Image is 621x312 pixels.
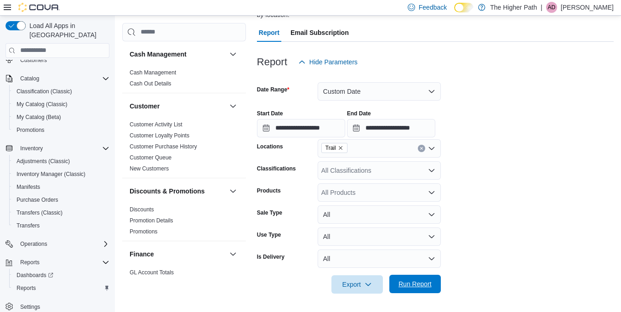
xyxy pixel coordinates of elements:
input: Press the down key to open a popover containing a calendar. [257,119,345,137]
button: Adjustments (Classic) [9,155,113,168]
button: Catalog [17,73,43,84]
span: AD [548,2,556,13]
a: GL Account Totals [130,269,174,276]
span: Hide Parameters [309,57,358,67]
label: Classifications [257,165,296,172]
label: Use Type [257,231,281,238]
button: Clear input [418,145,425,152]
span: My Catalog (Classic) [13,99,109,110]
span: Inventory [17,143,109,154]
div: Cash Management [122,67,246,93]
button: Cash Management [130,50,226,59]
button: Inventory [2,142,113,155]
a: Promotions [130,228,158,235]
button: Customer [228,101,239,112]
p: The Higher Path [490,2,537,13]
span: Export [337,275,377,294]
span: Dashboards [17,272,53,279]
span: Dark Mode [454,12,455,13]
p: [PERSON_NAME] [561,2,614,13]
a: Customer Queue [130,154,171,161]
span: Reports [20,259,40,266]
input: Dark Mode [454,3,473,12]
a: New Customers [130,165,169,172]
div: Finance [122,267,246,293]
span: Reports [13,283,109,294]
span: Customer Purchase History [130,143,197,150]
span: Catalog [17,73,109,84]
label: End Date [347,110,371,117]
button: Open list of options [428,167,435,174]
span: Reports [17,284,36,292]
span: Adjustments (Classic) [17,158,70,165]
button: Inventory Manager (Classic) [9,168,113,181]
span: Load All Apps in [GEOGRAPHIC_DATA] [26,21,109,40]
div: Austin Delaye [546,2,557,13]
span: Adjustments (Classic) [13,156,109,167]
button: Operations [17,238,51,250]
button: Hide Parameters [295,53,361,71]
span: Transfers [13,220,109,231]
button: Inventory [17,143,46,154]
label: Products [257,187,281,194]
a: My Catalog (Beta) [13,112,65,123]
span: Classification (Classic) [17,88,72,95]
h3: Finance [130,250,154,259]
a: Customer Activity List [130,121,182,128]
span: Promotions [17,126,45,134]
button: Custom Date [318,82,441,101]
a: Cash Management [130,69,176,76]
button: Discounts & Promotions [228,186,239,197]
button: My Catalog (Classic) [9,98,113,111]
p: | [541,2,542,13]
span: Manifests [17,183,40,191]
label: Sale Type [257,209,282,216]
span: Report [259,23,279,42]
a: Customers [17,55,51,66]
button: Run Report [389,275,441,293]
a: Transfers (Classic) [13,207,66,218]
span: Trail [321,143,348,153]
button: Finance [228,249,239,260]
a: Reports [13,283,40,294]
span: Transfers [17,222,40,229]
button: Open list of options [428,145,435,152]
a: Promotions [13,125,48,136]
span: Dashboards [13,270,109,281]
button: Operations [2,238,113,250]
a: Cash Out Details [130,80,171,87]
a: Promotion Details [130,217,173,224]
button: Customer [130,102,226,111]
h3: Cash Management [130,50,187,59]
span: Reports [17,257,109,268]
span: Inventory [20,145,43,152]
span: Customer Loyalty Points [130,132,189,139]
button: Purchase Orders [9,193,113,206]
button: All [318,250,441,268]
button: Transfers [9,219,113,232]
button: Cash Management [228,49,239,60]
a: Discounts [130,206,154,213]
button: Remove Trail from selection in this group [338,145,343,151]
span: Promotions [13,125,109,136]
span: Customers [17,54,109,65]
button: Reports [17,257,43,268]
a: Dashboards [9,269,113,282]
label: Start Date [257,110,283,117]
div: Customer [122,119,246,178]
span: Inventory Manager (Classic) [17,170,85,178]
span: Operations [17,238,109,250]
button: All [318,227,441,246]
a: My Catalog (Classic) [13,99,71,110]
button: All [318,205,441,224]
span: Email Subscription [291,23,349,42]
a: Classification (Classic) [13,86,76,97]
button: Transfers (Classic) [9,206,113,219]
span: Catalog [20,75,39,82]
button: Manifests [9,181,113,193]
a: Manifests [13,182,44,193]
button: Open list of options [428,189,435,196]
